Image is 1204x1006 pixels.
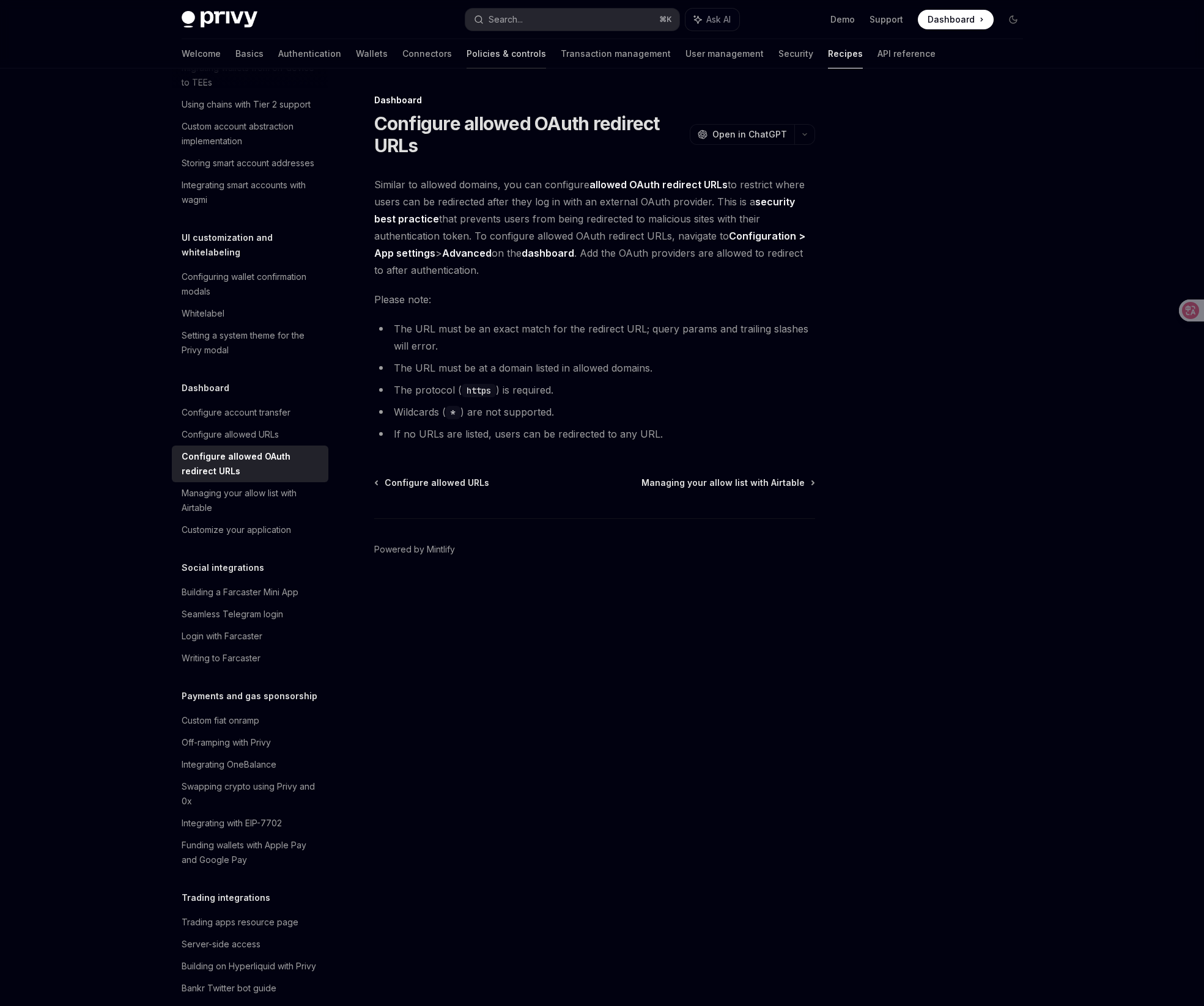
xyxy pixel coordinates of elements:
[172,303,328,325] a: Whitelabel
[172,911,328,933] a: Trading apps resource page
[641,477,805,489] span: Managing your allow list with Airtable
[374,320,815,354] li: The URL must be an exact match for the redirect URL; query params and trailing slashes will error.
[182,39,221,68] a: Welcome
[172,603,328,625] a: Seamless Telegram login
[172,933,328,955] a: Server-side access
[172,94,328,116] a: Using chains with Tier 2 support
[235,39,264,68] a: Basics
[374,425,815,442] li: If no URLs are listed, users can be redirected to any URL.
[385,477,489,489] span: Configure allowed URLs
[182,381,229,395] h5: Dashboard
[172,710,328,732] a: Custom fiat onramp
[1003,10,1023,29] button: Toggle dark mode
[641,477,814,489] a: Managing your allow list with Airtable
[172,402,328,424] a: Configure account transfer
[374,196,795,225] strong: security best practice
[182,816,282,831] div: Integrating with EIP-7702
[374,94,815,106] div: Dashboard
[182,981,276,996] div: Bankr Twitter bot guide
[561,39,671,68] a: Transaction management
[374,291,815,308] span: Please note:
[402,39,452,68] a: Connectors
[172,266,328,303] a: Configuring wallet confirmation modals
[278,39,341,68] a: Authentication
[685,39,764,68] a: User management
[182,405,290,420] div: Configure account transfer
[182,915,298,930] div: Trading apps resource page
[182,689,317,703] h5: Payments and gas sponsorship
[182,890,270,905] h5: Trading integrations
[374,403,815,420] li: Wildcards ( ) are not supported.
[374,381,815,398] li: The protocol ( ) is required.
[182,713,259,728] div: Custom fiat onramp
[828,39,863,68] a: Recipes
[522,247,574,260] a: dashboard
[182,959,316,974] div: Building on Hyperliquid with Privy
[182,449,321,479] div: Configure allowed OAuth redirect URLs
[375,477,489,489] a: Configure allowed URLs
[172,732,328,754] a: Off-ramping with Privy
[778,39,813,68] a: Security
[374,112,685,156] h1: Configure allowed OAuth redirect URLs
[182,270,321,299] div: Configuring wallet confirmation modals
[928,13,975,26] span: Dashboard
[182,486,321,515] div: Managing your allow list with Airtable
[182,838,321,867] div: Funding wallets with Apple Pay and Google Pay
[182,757,276,772] div: Integrating OneBalance
[172,325,328,361] a: Setting a system theme for the Privy modal
[172,174,328,211] a: Integrating smart accounts with wagmi
[182,735,271,750] div: Off-ramping with Privy
[172,482,328,519] a: Managing your allow list with Airtable
[659,15,672,24] span: ⌘ K
[172,812,328,834] a: Integrating with EIP-7702
[182,328,321,358] div: Setting a system theme for the Privy modal
[172,519,328,541] a: Customize your application
[172,834,328,871] a: Funding wallets with Apple Pay and Google Pay
[690,124,794,145] button: Open in ChatGPT
[172,647,328,669] a: Writing to Farcaster
[182,97,311,112] div: Using chains with Tier 2 support
[830,13,855,26] a: Demo
[465,9,679,31] button: Search...⌘K
[172,754,328,776] a: Integrating OneBalance
[877,39,936,68] a: API reference
[172,116,328,152] a: Custom account abstraction implementation
[374,176,815,279] span: Similar to allowed domains, you can configure to restrict where users can be redirected after the...
[706,13,731,26] span: Ask AI
[172,424,328,446] a: Configure allowed URLs
[589,178,728,191] strong: allowed OAuth redirect URLs
[182,230,328,260] h5: UI customization and whitelabeling
[182,937,260,952] div: Server-side access
[172,776,328,812] a: Swapping crypto using Privy and 0x
[489,12,523,27] div: Search...
[918,10,994,29] a: Dashboard
[182,651,260,666] div: Writing to Farcaster
[182,585,298,600] div: Building a Farcaster Mini App
[182,629,262,644] div: Login with Farcaster
[467,39,546,68] a: Policies & controls
[442,247,492,259] strong: Advanced
[172,625,328,647] a: Login with Farcaster
[182,11,257,28] img: dark logo
[685,9,739,31] button: Ask AI
[172,977,328,999] a: Bankr Twitter bot guide
[172,955,328,977] a: Building on Hyperliquid with Privy
[182,560,264,575] h5: Social integrations
[182,607,283,622] div: Seamless Telegram login
[462,384,496,397] code: https
[356,39,388,68] a: Wallets
[182,306,224,321] div: Whitelabel
[182,779,321,809] div: Swapping crypto using Privy and 0x
[182,119,321,149] div: Custom account abstraction implementation
[182,523,291,537] div: Customize your application
[870,13,903,26] a: Support
[374,359,815,376] li: The URL must be at a domain listed in allowed domains.
[172,152,328,174] a: Storing smart account addresses
[172,446,328,482] a: Configure allowed OAuth redirect URLs
[374,543,455,556] a: Powered by Mintlify
[182,178,321,207] div: Integrating smart accounts with wagmi
[712,128,787,141] span: Open in ChatGPT
[172,581,328,603] a: Building a Farcaster Mini App
[182,156,314,171] div: Storing smart account addresses
[182,427,279,442] div: Configure allowed URLs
